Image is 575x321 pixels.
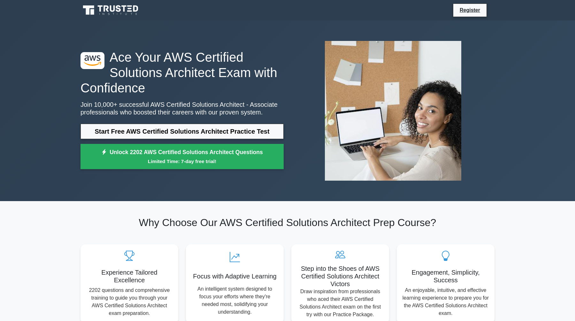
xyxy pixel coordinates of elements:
[80,144,284,169] a: Unlock 2202 AWS Certified Solutions Architect QuestionsLimited Time: 7-day free trial!
[86,286,173,317] p: 2202 questions and comprehensive training to guide you through your AWS Certified Solutions Archi...
[80,124,284,139] a: Start Free AWS Certified Solutions Architect Practice Test
[86,269,173,284] h5: Experience Tailored Excellence
[80,216,494,229] h2: Why Choose Our AWS Certified Solutions Architect Prep Course?
[80,50,284,96] h1: Ace Your AWS Certified Solutions Architect Exam with Confidence
[456,6,484,14] a: Register
[402,269,489,284] h5: Engagement, Simplicity, Success
[191,272,279,280] h5: Focus with Adaptive Learning
[88,158,276,165] small: Limited Time: 7-day free trial!
[296,288,384,318] p: Draw inspiration from professionals who aced their AWS Certified Solutions Architect exam on the ...
[80,101,284,116] p: Join 10,000+ successful AWS Certified Solutions Architect - Associate professionals who boosted t...
[191,285,279,316] p: An intelligent system designed to focus your efforts where they're needed most, solidifying your ...
[296,265,384,288] h5: Step into the Shoes of AWS Certified Solutions Architect Victors
[402,286,489,317] p: An enjoyable, intuitive, and effective learning experience to prepare you for the AWS Certified S...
